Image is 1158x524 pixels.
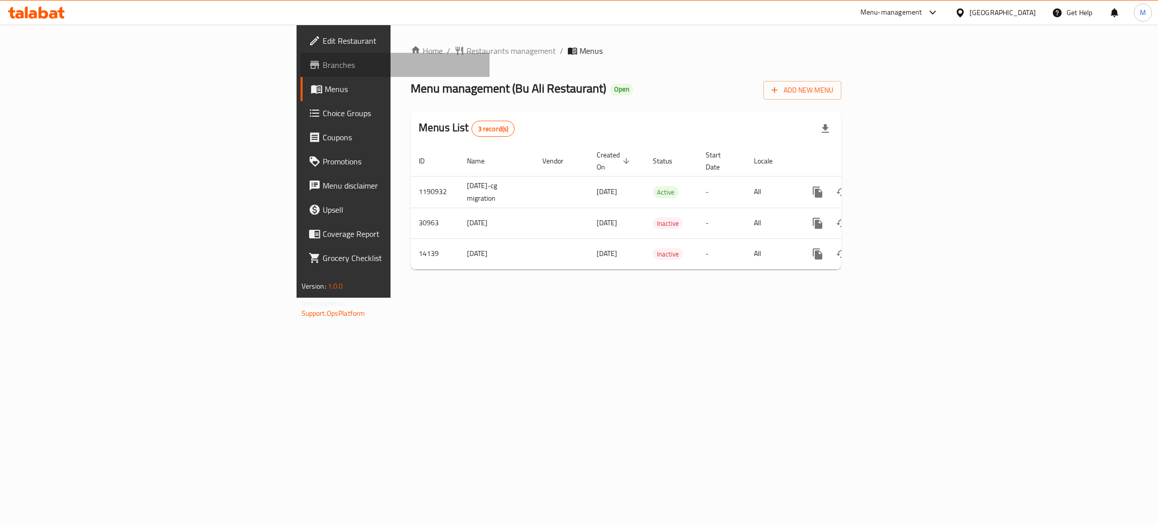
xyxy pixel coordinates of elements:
a: Coupons [301,125,490,149]
div: Inactive [653,217,683,229]
span: 3 record(s) [472,124,515,134]
button: Change Status [830,211,854,235]
button: more [806,180,830,204]
div: Total records count [471,121,515,137]
td: - [698,176,746,208]
span: Start Date [706,149,734,173]
span: Coverage Report [323,228,482,240]
span: 1.0.0 [328,280,343,293]
span: Upsell [323,204,482,216]
span: Coupons [323,131,482,143]
td: All [746,176,798,208]
a: Coverage Report [301,222,490,246]
span: [DATE] [597,216,617,229]
span: ID [419,155,438,167]
span: Menu disclaimer [323,180,482,192]
a: Edit Restaurant [301,29,490,53]
span: Version: [302,280,326,293]
table: enhanced table [411,146,910,270]
span: Menus [325,83,482,95]
a: Menus [301,77,490,101]
td: - [698,208,746,238]
span: Status [653,155,686,167]
span: Get support on: [302,297,348,310]
h2: Menus List [419,120,515,137]
span: Grocery Checklist [323,252,482,264]
nav: breadcrumb [411,45,841,57]
span: Branches [323,59,482,71]
td: All [746,208,798,238]
a: Grocery Checklist [301,246,490,270]
td: - [698,238,746,269]
th: Actions [798,146,910,177]
span: [DATE] [597,185,617,198]
button: more [806,242,830,266]
a: Menu disclaimer [301,173,490,198]
td: [DATE] [459,238,534,269]
span: Inactive [653,248,683,260]
span: Edit Restaurant [323,35,482,47]
span: [DATE] [597,247,617,260]
span: Vendor [542,155,576,167]
a: Upsell [301,198,490,222]
span: M [1140,7,1146,18]
button: Change Status [830,242,854,266]
a: Support.OpsPlatform [302,307,365,320]
div: Export file [813,117,837,141]
span: Choice Groups [323,107,482,119]
a: Promotions [301,149,490,173]
span: Active [653,187,679,198]
li: / [560,45,563,57]
button: Add New Menu [763,81,841,100]
span: Promotions [323,155,482,167]
span: Created On [597,149,633,173]
span: Open [610,85,633,94]
div: [GEOGRAPHIC_DATA] [970,7,1036,18]
div: Open [610,83,633,96]
span: Inactive [653,218,683,229]
button: Change Status [830,180,854,204]
td: All [746,238,798,269]
span: Menus [580,45,603,57]
div: Menu-management [860,7,922,19]
span: Name [467,155,498,167]
a: Restaurants management [454,45,556,57]
span: Add New Menu [771,84,833,97]
a: Choice Groups [301,101,490,125]
span: Menu management ( Bu Ali Restaurant ) [411,77,606,100]
span: Restaurants management [466,45,556,57]
span: Locale [754,155,786,167]
button: more [806,211,830,235]
td: [DATE] [459,208,534,238]
a: Branches [301,53,490,77]
td: [DATE]-cg migration [459,176,534,208]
